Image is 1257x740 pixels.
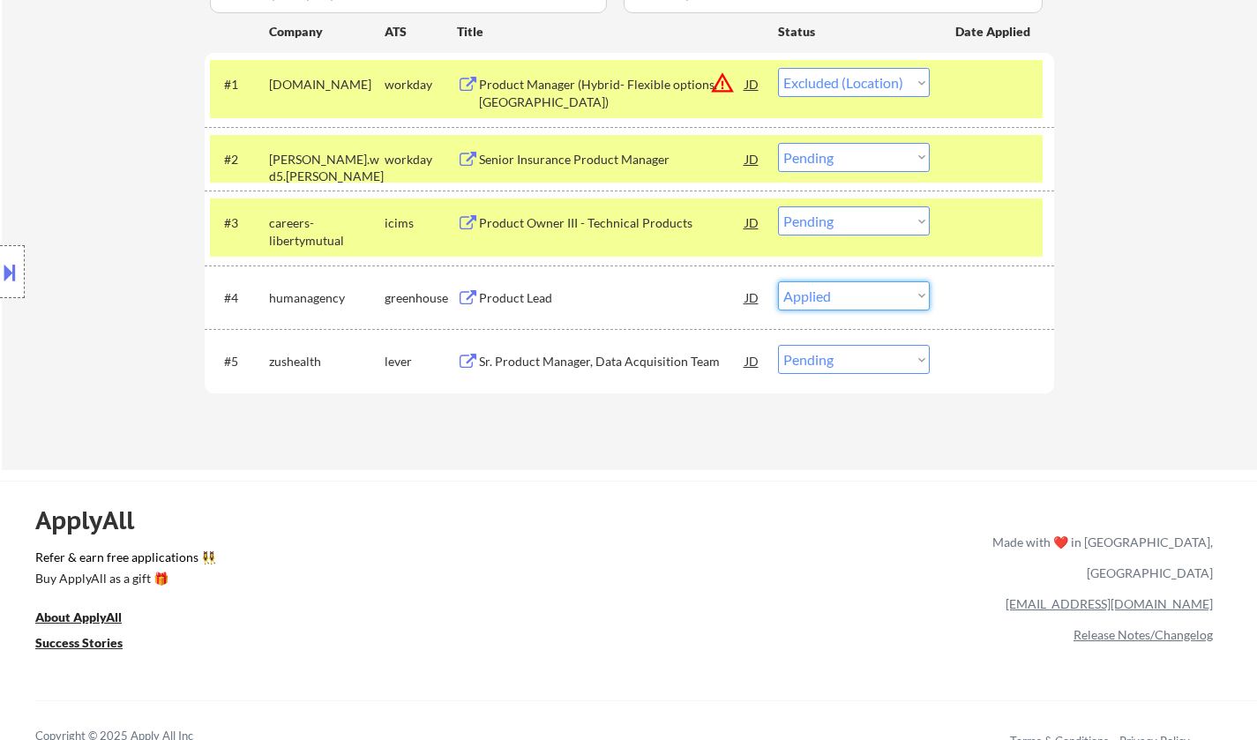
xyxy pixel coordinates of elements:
div: workday [385,151,457,168]
div: icims [385,214,457,232]
u: Success Stories [35,635,123,650]
div: JD [744,68,761,100]
div: Company [269,23,385,41]
u: About ApplyAll [35,609,122,624]
a: Success Stories [35,634,146,656]
div: ApplyAll [35,505,154,535]
div: Date Applied [955,23,1033,41]
div: #1 [224,76,255,93]
div: Made with ❤️ in [GEOGRAPHIC_DATA], [GEOGRAPHIC_DATA] [985,527,1213,588]
a: Release Notes/Changelog [1074,627,1213,642]
div: zushealth [269,353,385,370]
a: [EMAIL_ADDRESS][DOMAIN_NAME] [1006,596,1213,611]
div: Senior Insurance Product Manager [479,151,745,168]
div: JD [744,206,761,238]
div: Title [457,23,761,41]
button: warning_amber [710,71,735,95]
a: Refer & earn free applications 👯‍♀️ [35,551,624,570]
div: Product Manager (Hybrid- Flexible options, [GEOGRAPHIC_DATA]) [479,76,745,110]
div: JD [744,345,761,377]
div: lever [385,353,457,370]
div: ATS [385,23,457,41]
div: careers-libertymutual [269,214,385,249]
div: workday [385,76,457,93]
div: humanagency [269,289,385,307]
div: Status [778,15,930,47]
div: Sr. Product Manager, Data Acquisition Team [479,353,745,370]
div: JD [744,143,761,175]
div: [PERSON_NAME].wd5.[PERSON_NAME] [269,151,385,185]
a: Buy ApplyAll as a gift 🎁 [35,570,212,592]
div: Product Owner III - Technical Products [479,214,745,232]
div: greenhouse [385,289,457,307]
a: About ApplyAll [35,609,146,631]
div: Product Lead [479,289,745,307]
div: Buy ApplyAll as a gift 🎁 [35,572,212,585]
div: JD [744,281,761,313]
div: [DOMAIN_NAME] [269,76,385,93]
